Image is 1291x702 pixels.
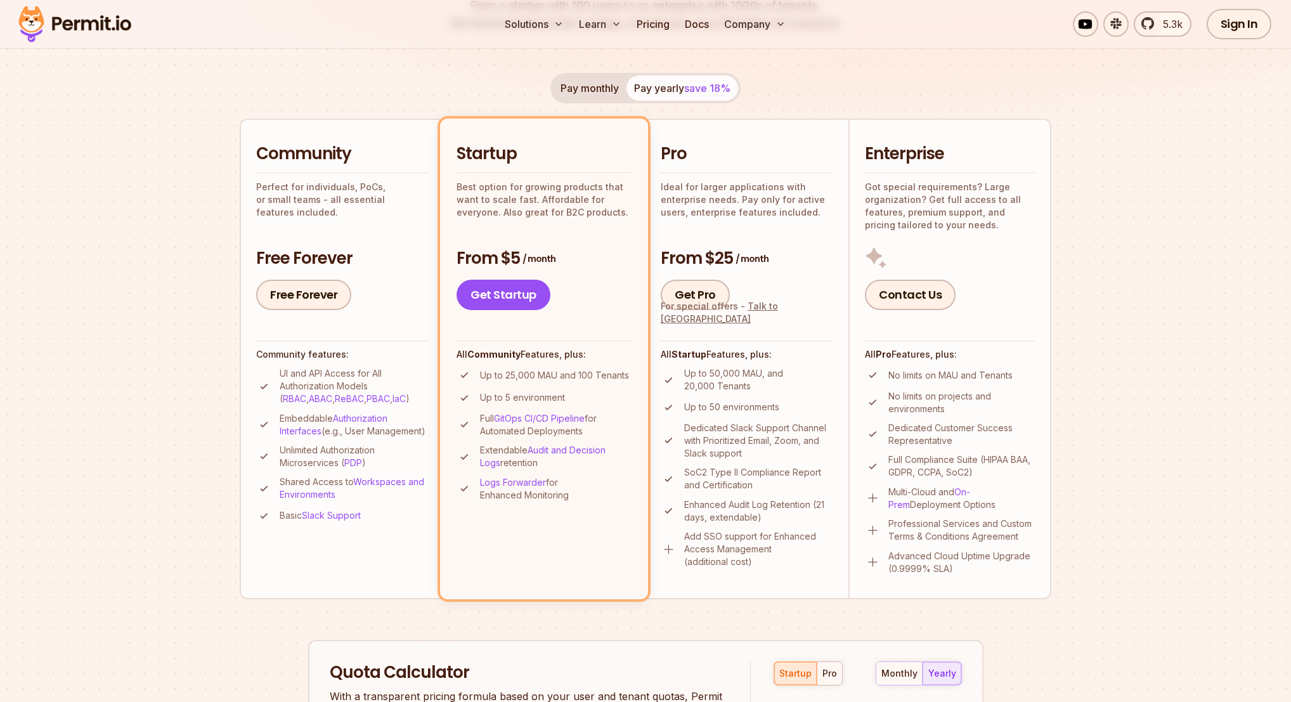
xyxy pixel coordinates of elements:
p: Unlimited Authorization Microservices ( ) [280,444,427,469]
span: / month [522,252,555,265]
a: PBAC [367,393,390,404]
a: Logs Forwarder [480,477,546,488]
p: Best option for growing products that want to scale fast. Affordable for everyone. Also great for... [457,181,632,219]
div: pro [822,667,837,680]
a: Sign In [1207,9,1272,39]
a: PDP [344,457,362,468]
h2: Enterprise [865,143,1035,166]
p: Got special requirements? Large organization? Get full access to all features, premium support, a... [865,181,1035,231]
p: Up to 50,000 MAU, and 20,000 Tenants [684,367,833,393]
a: Authorization Interfaces [280,413,387,436]
button: Pay monthly [553,75,626,101]
p: Add SSO support for Enhanced Access Management (additional cost) [684,530,833,568]
p: Dedicated Slack Support Channel with Prioritized Email, Zoom, and Slack support [684,422,833,460]
div: For special offers - [661,300,833,325]
a: Contact Us [865,280,956,310]
h3: From $5 [457,247,632,270]
p: No limits on projects and environments [888,390,1035,415]
span: / month [736,252,769,265]
p: Ideal for larger applications with enterprise needs. Pay only for active users, enterprise featur... [661,181,833,219]
button: Company [719,11,791,37]
a: Get Pro [661,280,730,310]
a: RBAC [283,393,306,404]
a: On-Prem [888,486,970,510]
a: ReBAC [335,393,364,404]
p: Shared Access to [280,476,427,501]
button: Learn [574,11,626,37]
div: monthly [881,667,918,680]
p: SoC2 Type II Compliance Report and Certification [684,466,833,491]
p: UI and API Access for All Authorization Models ( , , , , ) [280,367,427,405]
p: Dedicated Customer Success Representative [888,422,1035,447]
p: Basic [280,509,361,522]
strong: Startup [671,349,706,360]
p: Up to 50 environments [684,401,779,413]
h4: All Features, plus: [865,348,1035,361]
p: Enhanced Audit Log Retention (21 days, extendable) [684,498,833,524]
p: Advanced Cloud Uptime Upgrade (0.9999% SLA) [888,550,1035,575]
h3: Free Forever [256,247,427,270]
p: Up to 25,000 MAU and 100 Tenants [480,369,629,382]
p: Full for Automated Deployments [480,412,632,438]
h2: Community [256,143,427,166]
p: Full Compliance Suite (HIPAA BAA, GDPR, CCPA, SoC2) [888,453,1035,479]
h4: All Features, plus: [661,348,833,361]
p: No limits on MAU and Tenants [888,369,1013,382]
a: ABAC [309,393,332,404]
a: Audit and Decision Logs [480,445,606,468]
p: Multi-Cloud and Deployment Options [888,486,1035,511]
p: Professional Services and Custom Terms & Conditions Agreement [888,517,1035,543]
h2: Startup [457,143,632,166]
a: Docs [680,11,714,37]
img: Permit logo [13,3,137,46]
a: Pricing [632,11,675,37]
h2: Quota Calculator [330,661,728,684]
a: GitOps CI/CD Pipeline [494,413,585,424]
a: 5.3k [1134,11,1191,37]
a: Get Startup [457,280,550,310]
a: Slack Support [302,510,361,521]
p: Up to 5 environment [480,391,565,404]
h4: All Features, plus: [457,348,632,361]
h3: From $25 [661,247,833,270]
strong: Pro [876,349,892,360]
a: Free Forever [256,280,351,310]
strong: Community [467,349,521,360]
h4: Community features: [256,348,427,361]
p: Extendable retention [480,444,632,469]
p: Embeddable (e.g., User Management) [280,412,427,438]
span: 5.3k [1155,16,1183,32]
p: Perfect for individuals, PoCs, or small teams - all essential features included. [256,181,427,219]
a: IaC [392,393,406,404]
button: Solutions [500,11,569,37]
p: for Enhanced Monitoring [480,476,632,502]
h2: Pro [661,143,833,166]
